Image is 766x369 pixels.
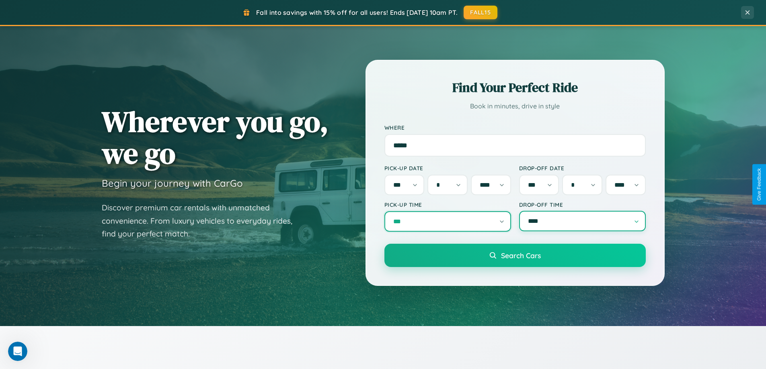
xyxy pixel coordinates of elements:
p: Book in minutes, drive in style [384,100,646,112]
label: Where [384,124,646,131]
label: Drop-off Time [519,201,646,208]
h2: Find Your Perfect Ride [384,79,646,96]
iframe: Intercom live chat [8,342,27,361]
div: Give Feedback [756,168,762,201]
span: Search Cars [501,251,541,260]
h1: Wherever you go, we go [102,106,329,169]
label: Pick-up Time [384,201,511,208]
label: Drop-off Date [519,165,646,171]
span: Fall into savings with 15% off for all users! Ends [DATE] 10am PT. [256,8,458,16]
label: Pick-up Date [384,165,511,171]
button: Search Cars [384,244,646,267]
p: Discover premium car rentals with unmatched convenience. From luxury vehicles to everyday rides, ... [102,201,303,241]
h3: Begin your journey with CarGo [102,177,243,189]
button: FALL15 [464,6,497,19]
